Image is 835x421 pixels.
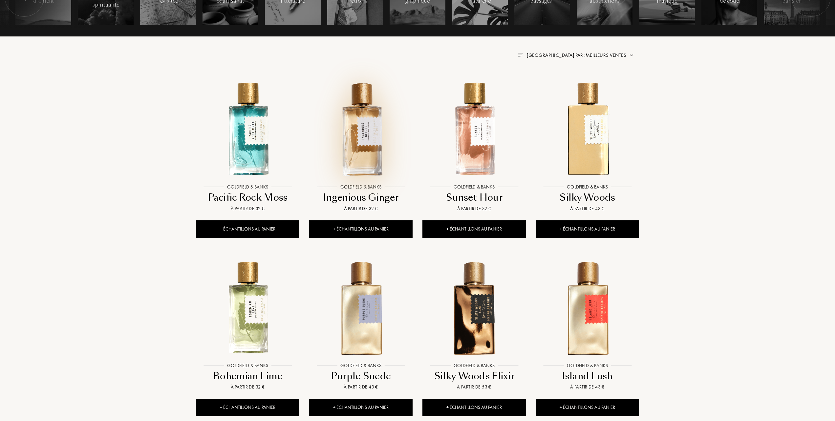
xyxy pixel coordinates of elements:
div: + Échantillons au panier [536,399,639,416]
div: À partir de 32 € [199,384,297,390]
div: + Échantillons au panier [536,220,639,238]
div: + Échantillons au panier [196,399,299,416]
div: + Échantillons au panier [309,399,413,416]
div: À partir de 32 € [312,205,410,212]
div: À partir de 53 € [425,384,523,390]
div: À partir de 32 € [199,205,297,212]
a: Bohemian Lime Goldfield & BanksGoldfield & BanksBohemian LimeÀ partir de 32 € [196,249,299,399]
img: Purple Suede Goldfield & Banks [310,256,412,359]
a: Island Lush Goldfield & BanksGoldfield & BanksIsland LushÀ partir de 43 € [536,249,639,399]
div: + Échantillons au panier [309,220,413,238]
img: Island Lush Goldfield & Banks [536,256,638,359]
img: Silky Woods Elixir Goldfield & Banks [423,256,525,359]
img: Ingenious Ginger Goldfield & Banks [310,78,412,180]
img: Sunset Hour Goldfield & Banks [423,78,525,180]
div: À partir de 43 € [538,205,636,212]
div: À partir de 43 € [312,384,410,390]
img: filter_by.png [518,53,523,57]
div: À partir de 43 € [538,384,636,390]
a: Silky Woods Elixir Goldfield & BanksGoldfield & BanksSilky Woods ElixirÀ partir de 53 € [422,249,526,399]
a: Sunset Hour Goldfield & BanksGoldfield & BanksSunset HourÀ partir de 32 € [422,71,526,220]
div: À partir de 32 € [425,205,523,212]
div: + Échantillons au panier [422,220,526,238]
a: Ingenious Ginger Goldfield & BanksGoldfield & BanksIngenious GingerÀ partir de 32 € [309,71,413,220]
a: Purple Suede Goldfield & BanksGoldfield & BanksPurple SuedeÀ partir de 43 € [309,249,413,399]
a: Silky Woods Goldfield & BanksGoldfield & BanksSilky WoodsÀ partir de 43 € [536,71,639,220]
img: Pacific Rock Moss Goldfield & Banks [197,78,299,180]
img: Silky Woods Goldfield & Banks [536,78,638,180]
span: [GEOGRAPHIC_DATA] par : Meilleurs ventes [527,52,626,58]
a: Pacific Rock Moss Goldfield & BanksGoldfield & BanksPacific Rock MossÀ partir de 32 € [196,71,299,220]
img: arrow.png [629,53,634,58]
img: Bohemian Lime Goldfield & Banks [197,256,299,359]
div: + Échantillons au panier [422,399,526,416]
div: + Échantillons au panier [196,220,299,238]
